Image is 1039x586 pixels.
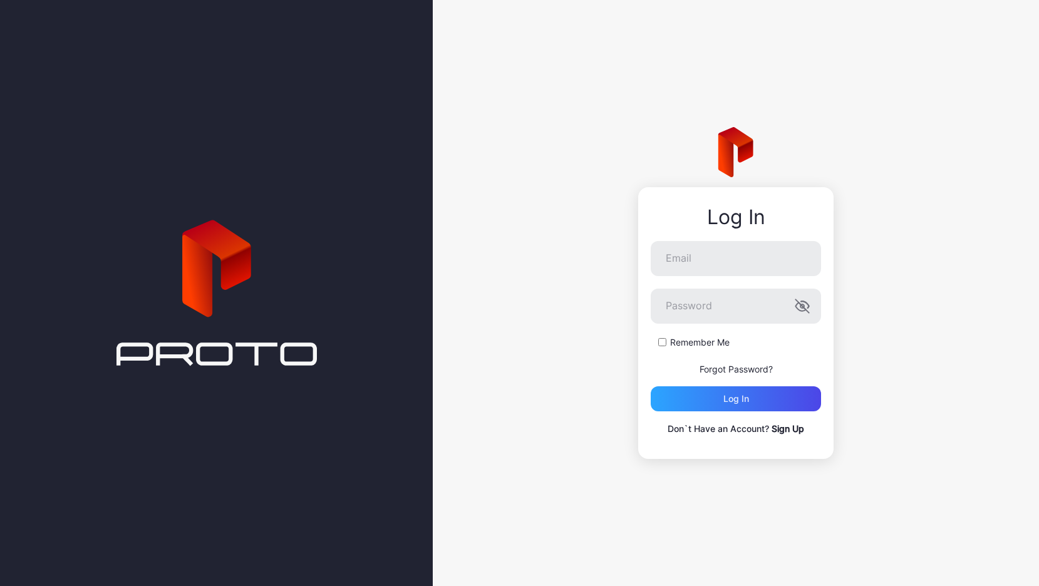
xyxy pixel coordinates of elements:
[723,394,749,404] div: Log in
[651,421,821,436] p: Don`t Have an Account?
[651,206,821,229] div: Log In
[651,241,821,276] input: Email
[651,386,821,411] button: Log in
[670,336,730,349] label: Remember Me
[651,289,821,324] input: Password
[772,423,804,434] a: Sign Up
[795,299,810,314] button: Password
[700,364,773,374] a: Forgot Password?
